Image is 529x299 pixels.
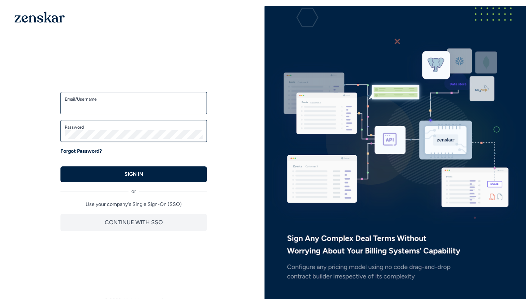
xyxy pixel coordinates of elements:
button: SIGN IN [60,166,207,182]
div: or [60,182,207,195]
label: Password [65,124,203,130]
p: Use your company's Single Sign-On (SSO) [60,201,207,208]
img: 1OGAJ2xQqyY4LXKgY66KYq0eOWRCkrZdAb3gUhuVAqdWPZE9SRJmCz+oDMSn4zDLXe31Ii730ItAGKgCKgCCgCikA4Av8PJUP... [14,11,65,23]
button: CONTINUE WITH SSO [60,214,207,231]
p: SIGN IN [125,171,143,178]
a: Forgot Password? [60,148,102,155]
label: Email/Username [65,96,203,102]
